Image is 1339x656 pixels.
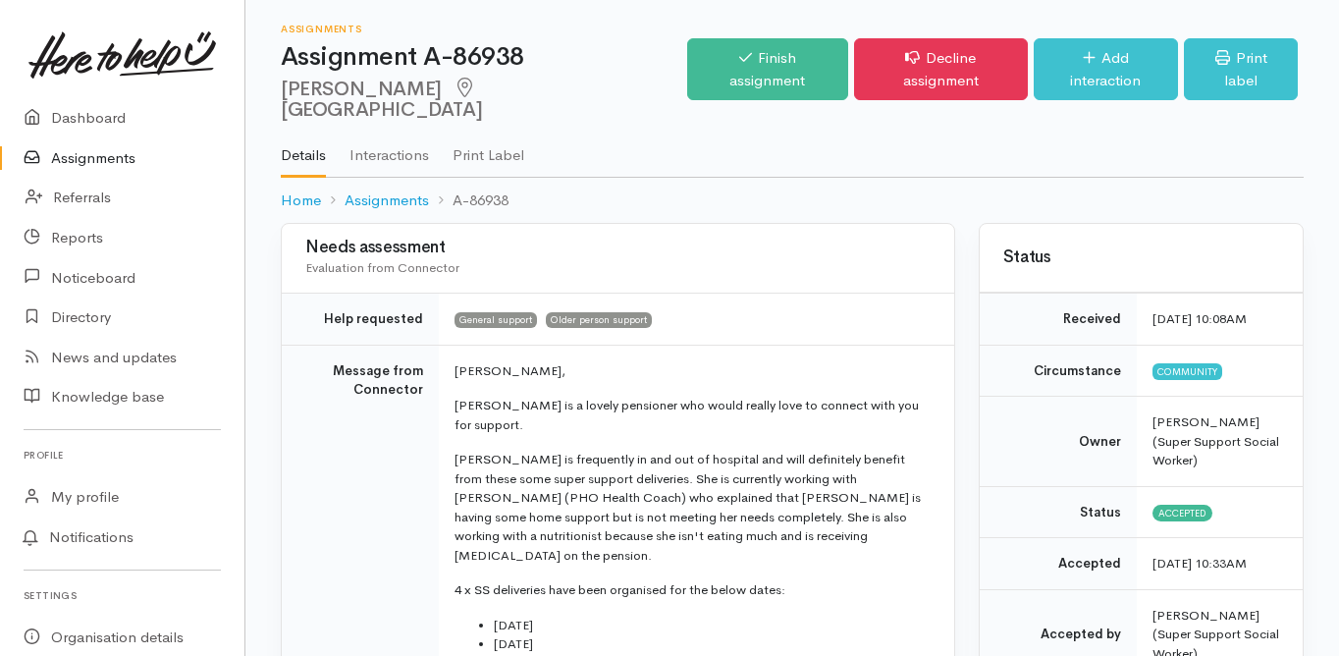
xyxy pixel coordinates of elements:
a: Finish assignment [687,38,847,100]
h1: Assignment A-86938 [281,43,687,72]
td: Received [980,294,1137,346]
h6: Settings [24,582,221,609]
td: Accepted [980,538,1137,590]
h6: Assignments [281,24,687,34]
td: Owner [980,397,1137,487]
td: Status [980,486,1137,538]
td: Circumstance [980,345,1137,397]
a: Details [281,121,326,178]
span: Older person support [546,312,652,328]
span: [GEOGRAPHIC_DATA] [281,76,482,122]
a: Print Label [453,121,524,176]
h6: Profile [24,442,221,468]
span: General support [455,312,537,328]
p: [PERSON_NAME] is frequently in and out of hospital and will definitely benefit from these some su... [455,450,931,565]
span: Evaluation from Connector [305,259,459,276]
a: Assignments [345,190,429,212]
h3: Status [1003,248,1279,267]
h2: [PERSON_NAME] [281,78,687,122]
p: [PERSON_NAME], [455,361,931,381]
td: Help requested [282,294,439,346]
a: Home [281,190,321,212]
span: Accepted [1152,505,1212,520]
li: A-86938 [429,190,509,212]
h3: Needs assessment [305,239,931,257]
a: Add interaction [1034,38,1179,100]
a: Print label [1184,38,1298,100]
nav: breadcrumb [281,178,1304,224]
span: Community [1152,363,1222,379]
time: [DATE] 10:33AM [1152,555,1247,572]
a: Decline assignment [854,38,1028,100]
time: [DATE] 10:08AM [1152,310,1247,327]
p: [PERSON_NAME] is a lovely pensioner who would really love to connect with you for support. [455,396,931,434]
li: [DATE] [494,634,931,654]
span: [PERSON_NAME] (Super Support Social Worker) [1152,413,1279,468]
li: [DATE] [494,616,931,635]
p: 4 x SS deliveries have been organised for the below dates: [455,580,931,600]
a: Interactions [349,121,429,176]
